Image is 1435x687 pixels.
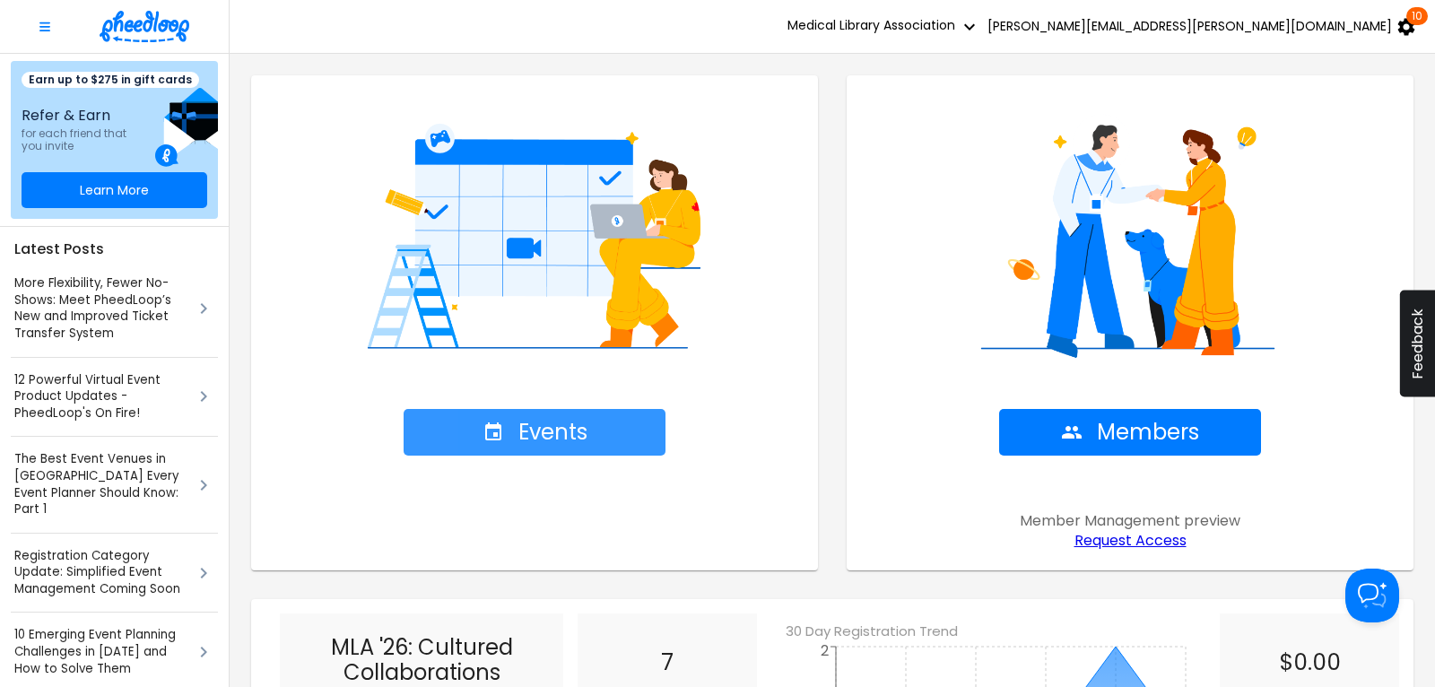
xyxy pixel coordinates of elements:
img: Referral [155,88,218,167]
a: More Flexibility, Fewer No-Shows: Meet PheedLoop’s New and Improved Ticket Transfer System [14,275,193,342]
h4: Latest Posts [11,238,218,261]
img: Home Members [868,97,1392,366]
a: 10 Emerging Event Planning Challenges in [DATE] and How to Solve Them [14,627,193,677]
span: Medical Library Association [787,16,980,34]
a: Registration Category Update: Simplified Event Management Coming Soon [14,548,193,598]
span: [PERSON_NAME][EMAIL_ADDRESS][PERSON_NAME][DOMAIN_NAME] [987,19,1392,33]
tspan: 2 [821,640,829,661]
img: logo [100,11,189,42]
span: Events [483,420,587,445]
a: Request Access [1074,533,1187,549]
button: [PERSON_NAME][EMAIL_ADDRESS][PERSON_NAME][DOMAIN_NAME] 10 [984,9,1421,45]
img: Home Events [273,97,796,366]
span: Refer & Earn [22,108,129,124]
span: Earn up to $275 in gift cards [22,72,199,88]
a: 12 Powerful Virtual Event Product Updates - PheedLoop's On Fire! [14,372,193,422]
h2: $0.00 [1234,649,1385,676]
span: Learn More [80,183,149,197]
h2: 7 [592,649,743,676]
h6: 30 Day Registration Trend [786,621,1234,642]
span: for each friend that you invite [22,127,129,152]
button: Learn More [22,172,207,208]
span: Feedback [1409,309,1426,379]
button: Members [999,409,1261,456]
button: Medical Library Association [784,9,984,45]
span: Members [1061,420,1199,445]
button: Events [404,409,665,456]
h3: MLA '26: Cultured Collaborations [294,635,549,685]
span: 10 [1406,7,1428,25]
span: Member Management preview [1020,513,1240,529]
iframe: Help Scout Beacon - Open [1345,569,1399,622]
a: The Best Event Venues in [GEOGRAPHIC_DATA] Every Event Planner Should Know: Part 1 [14,451,193,517]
